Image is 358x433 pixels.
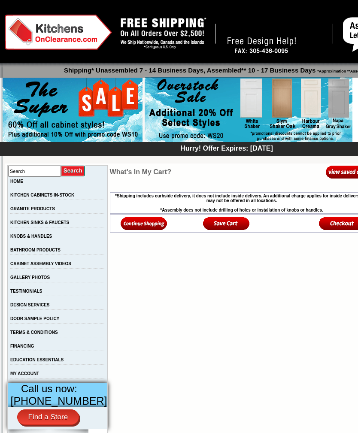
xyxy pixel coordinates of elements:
[10,179,23,184] a: HOME
[10,289,42,294] a: TESTIMONIALS
[160,208,323,212] b: *Assembly does not include drilling of holes or installation of knobs or handles.
[10,234,52,239] a: KNOBS & HANDLES
[10,330,58,335] a: TERMS & CONDITIONS
[10,220,69,225] a: KITCHEN SINKS & FAUCETS
[10,357,64,362] a: EDUCATION ESSENTIALS
[221,23,323,36] a: [PHONE_NUMBER]
[110,165,249,179] td: What's In My Cart?
[11,395,107,407] a: [PHONE_NUMBER]
[10,248,61,252] a: BATHROOM PRODUCTS
[121,216,167,230] img: Continue Shopping
[10,344,34,348] a: FINANCING
[5,15,112,50] img: Kitchens on Clearance Logo
[21,383,77,394] span: Call us now:
[10,193,74,197] a: KITCHEN CABINETS IN-STOCK
[203,216,250,230] img: Save Cart
[10,261,71,266] a: CABINET ASSEMBLY VIDEOS
[17,409,79,425] a: Find a Store
[10,371,39,376] a: MY ACCOUNT
[10,206,55,211] a: GRANITE PRODUCTS
[10,316,59,321] a: DOOR SAMPLE POLICY
[10,303,50,307] a: DESIGN SERVICES
[61,165,85,177] input: Submit
[10,275,50,280] a: GALLERY PHOTOS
